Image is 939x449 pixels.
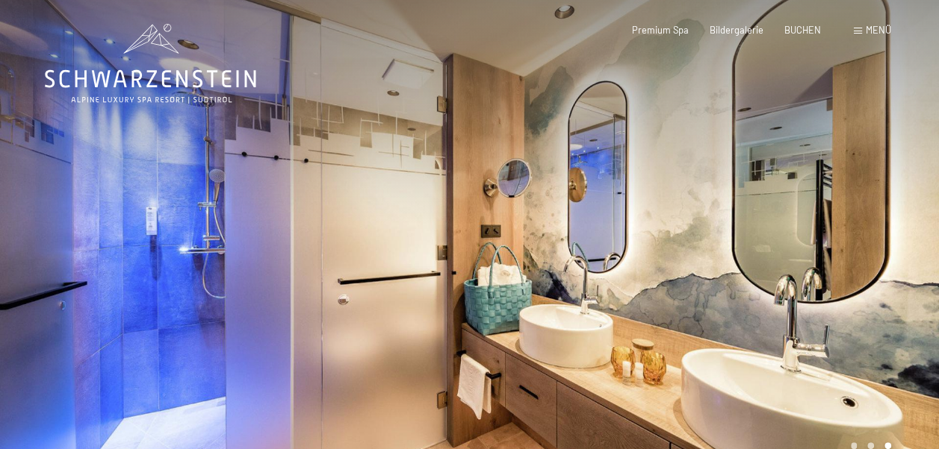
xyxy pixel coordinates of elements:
[710,24,763,36] a: Bildergalerie
[632,24,689,36] a: Premium Spa
[866,24,891,36] span: Menü
[784,24,821,36] a: BUCHEN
